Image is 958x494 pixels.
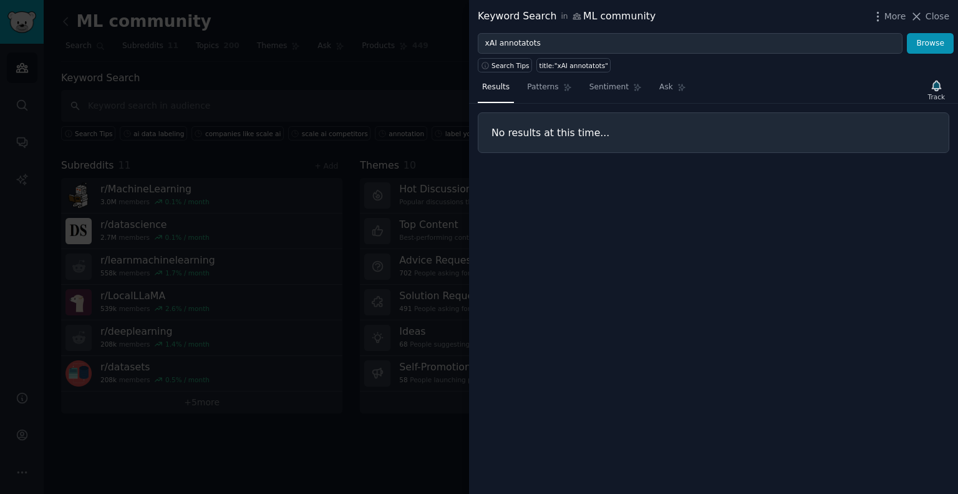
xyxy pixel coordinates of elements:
span: Ask [659,82,673,93]
div: Track [928,92,945,101]
div: Keyword Search ML community [478,9,656,24]
span: Results [482,82,510,93]
button: More [871,10,906,23]
a: Patterns [523,77,576,103]
button: Track [924,77,949,103]
h3: No results at this time... [491,126,936,139]
span: More [884,10,906,23]
span: in [561,11,568,22]
a: Ask [655,77,690,103]
input: Try a keyword related to your business [478,33,902,54]
a: Results [478,77,514,103]
button: Search Tips [478,58,532,72]
span: Sentiment [589,82,629,93]
a: Sentiment [585,77,646,103]
button: Close [910,10,949,23]
span: Search Tips [491,61,530,70]
a: title:"xAI annotatots" [536,58,611,72]
span: Close [926,10,949,23]
span: Patterns [527,82,558,93]
div: title:"xAI annotatots" [539,61,608,70]
button: Browse [907,33,954,54]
